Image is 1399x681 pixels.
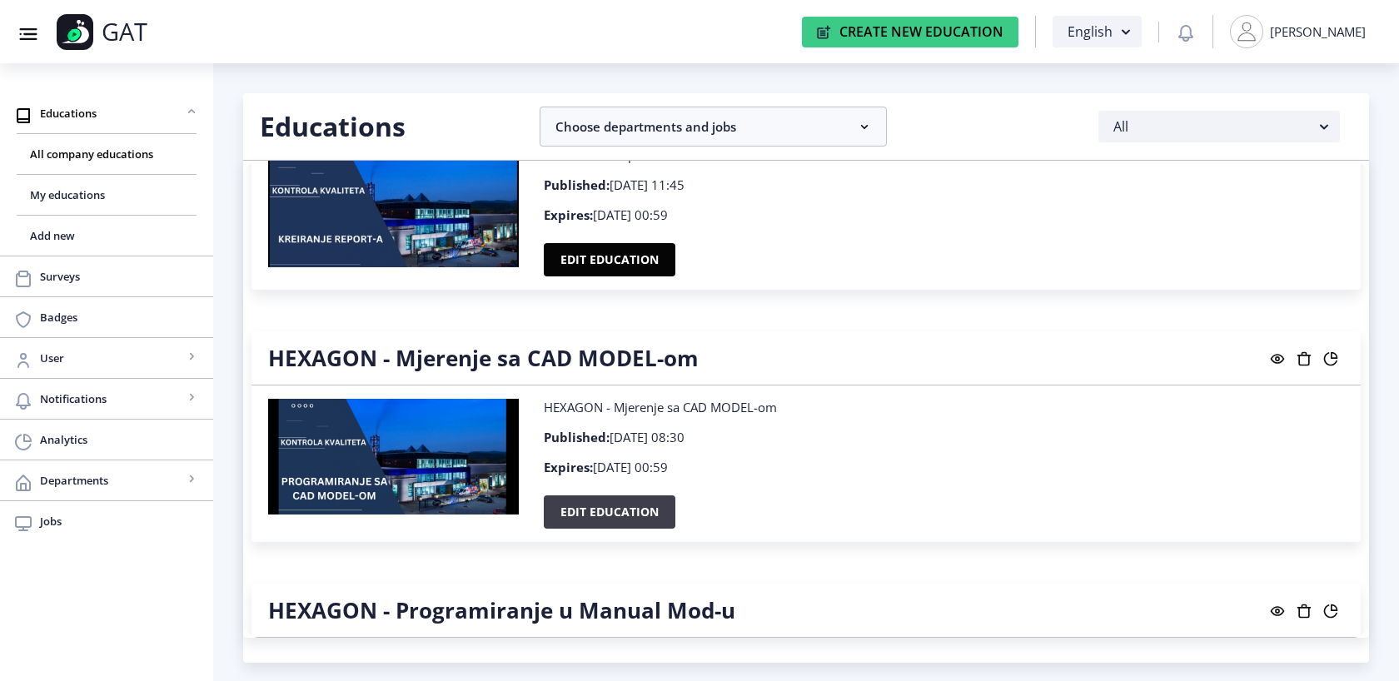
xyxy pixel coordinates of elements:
button: Create New Education [802,17,1018,47]
a: My educations [17,175,197,215]
b: Published: [544,176,610,193]
button: Edit education [544,495,675,529]
h4: HEXAGON - Mjerenje sa CAD MODEL-om [268,345,699,371]
button: All [1098,111,1340,142]
span: Educations [40,103,183,123]
span: User [40,348,183,368]
span: All company educations [30,144,183,164]
span: Badges [40,307,200,327]
a: Add new [17,216,197,256]
span: Analytics [40,430,200,450]
nb-accordion-item-header: Choose departments and jobs [540,107,887,147]
b: Expires: [544,459,593,475]
p: HEXAGON - Mjerenje sa CAD MODEL-om [544,399,1345,415]
button: Edit education [544,243,675,276]
span: Notifications [40,389,183,409]
h2: Educations [260,110,515,143]
b: Published: [544,429,610,445]
div: [PERSON_NAME] [1270,23,1366,40]
button: English [1053,16,1142,47]
p: [DATE] 00:59 [544,206,1345,223]
p: [DATE] 00:59 [544,459,1345,475]
h4: HEXAGON - Programiranje u Manual Mod-u [268,597,735,624]
span: Jobs [40,511,200,531]
span: Departments [40,470,183,490]
span: Surveys [40,266,200,286]
img: HEXAGON - Mjerenje sa CAD MODEL-om [268,399,519,514]
img: create-new-education-icon.svg [817,25,831,39]
p: GAT [102,23,147,40]
a: GAT [57,14,253,50]
p: [DATE] 11:45 [544,176,1345,193]
span: My educations [30,185,183,205]
span: Add new [30,226,183,246]
b: Expires: [544,206,593,223]
img: HEXAGON - Report [268,147,519,267]
a: All company educations [17,134,197,174]
p: [DATE] 08:30 [544,429,1345,445]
